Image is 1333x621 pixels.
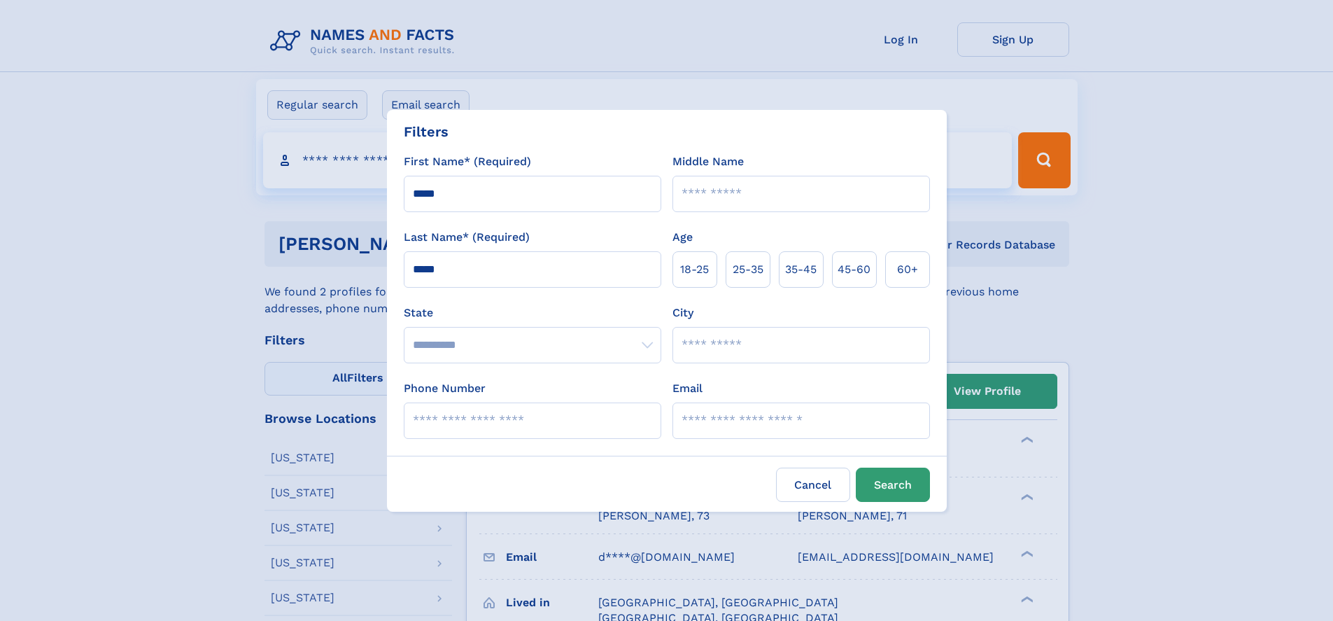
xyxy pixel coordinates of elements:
span: 18‑25 [680,261,709,278]
label: Last Name* (Required) [404,229,530,246]
label: Age [672,229,693,246]
button: Search [856,468,930,502]
label: Cancel [776,468,850,502]
span: 35‑45 [785,261,817,278]
label: Phone Number [404,380,486,397]
label: Email [672,380,703,397]
span: 25‑35 [733,261,763,278]
label: State [404,305,661,321]
span: 60+ [897,261,918,278]
label: First Name* (Required) [404,153,531,170]
label: City [672,305,693,321]
span: 45‑60 [838,261,870,278]
label: Middle Name [672,153,744,170]
div: Filters [404,121,449,142]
